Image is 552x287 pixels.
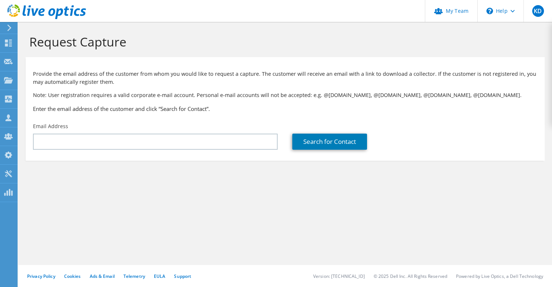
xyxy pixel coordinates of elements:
a: EULA [154,273,165,279]
a: Ads & Email [90,273,115,279]
li: © 2025 Dell Inc. All Rights Reserved [374,273,447,279]
p: Provide the email address of the customer from whom you would like to request a capture. The cust... [33,70,537,86]
p: Note: User registration requires a valid corporate e-mail account. Personal e-mail accounts will ... [33,91,537,99]
li: Version: [TECHNICAL_ID] [313,273,365,279]
li: Powered by Live Optics, a Dell Technology [456,273,543,279]
a: Support [174,273,191,279]
svg: \n [486,8,493,14]
a: Telemetry [123,273,145,279]
label: Email Address [33,123,68,130]
h3: Enter the email address of the customer and click “Search for Contact”. [33,105,537,113]
a: Cookies [64,273,81,279]
h1: Request Capture [29,34,537,49]
a: Privacy Policy [27,273,55,279]
span: KD [532,5,544,17]
a: Search for Contact [292,134,367,150]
